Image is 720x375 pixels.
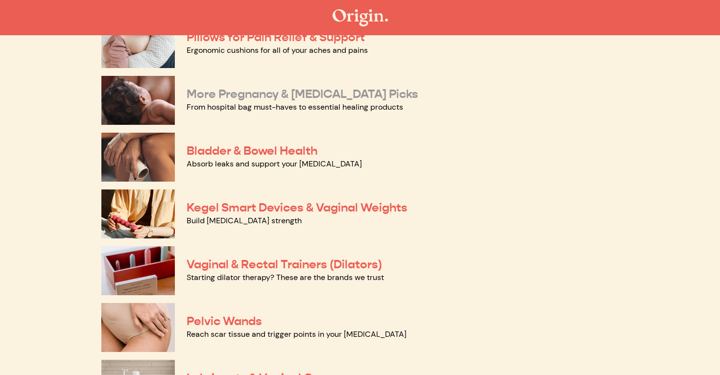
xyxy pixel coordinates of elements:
a: More Pregnancy & [MEDICAL_DATA] Picks [187,87,418,101]
a: Pelvic Wands [187,314,262,328]
img: The Origin Shop [333,9,388,26]
img: Kegel Smart Devices & Vaginal Weights [101,189,175,238]
img: Bladder & Bowel Health [101,133,175,182]
a: Vaginal & Rectal Trainers (Dilators) [187,257,382,272]
a: Kegel Smart Devices & Vaginal Weights [187,200,408,215]
a: Build [MEDICAL_DATA] strength [187,215,302,226]
img: More Pregnancy & Postpartum Picks [101,76,175,125]
a: From hospital bag must-haves to essential healing products [187,102,403,112]
a: Starting dilator therapy? These are the brands we trust [187,272,384,282]
a: Reach scar tissue and trigger points in your [MEDICAL_DATA] [187,329,407,339]
a: Bladder & Bowel Health [187,143,317,158]
img: Pelvic Wands [101,303,175,352]
img: Vaginal & Rectal Trainers (Dilators) [101,246,175,295]
a: Ergonomic cushions for all of your aches and pains [187,45,368,55]
a: Absorb leaks and support your [MEDICAL_DATA] [187,159,362,169]
a: Pillows for Pain Relief & Support [187,30,365,45]
img: Pillows for Pain Relief & Support [101,19,175,68]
